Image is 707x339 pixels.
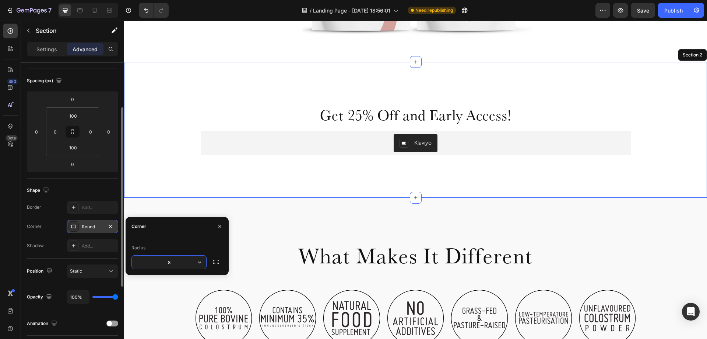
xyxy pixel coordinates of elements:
span: Static [70,268,82,274]
input: 0px [85,126,96,137]
div: Shadow [27,242,44,249]
img: gempages_506847250073256839-de0f304e-68a7-4997-8800-de37b11e0db4.png [198,269,257,327]
button: Publish [658,3,689,18]
button: Static [67,264,118,278]
img: gempages_506847250073256839-f4d042e5-017b-40a4-98af-5db8693ad3c4.png [454,269,513,327]
button: Klaviyo [270,114,313,131]
button: 7 [3,3,55,18]
input: Auto [132,256,206,269]
input: 100px [66,142,80,153]
div: Round [82,224,103,230]
div: Open Intercom Messenger [682,303,700,321]
img: Klaviyo.png [275,118,284,127]
p: Section [36,26,96,35]
input: 0 [65,94,80,105]
div: Radius [131,245,145,251]
img: gempages_506847250073256839-61e44ff8-1ffb-492f-acd5-4259a77ef346.png [390,269,449,327]
div: Opacity [27,292,53,302]
span: Landing Page - [DATE] 18:56:01 [313,7,390,14]
div: Undo/Redo [139,3,169,18]
input: 0 [31,126,42,137]
input: Auto [67,290,89,304]
div: Add... [82,243,116,249]
div: Section 2 [557,31,580,38]
img: gempages_506847250073256839-22b5aa55-0b45-4f6e-abfe-b4ba68b256e1.png [263,269,321,327]
div: Corner [131,223,146,230]
span: Save [637,7,649,14]
iframe: Design area [124,21,707,339]
input: 0 [103,126,114,137]
div: Position [27,266,54,276]
img: gempages_506847250073256839-2f30d01d-1e66-4a27-ae9d-b700a5c0e1d5.png [71,269,129,327]
div: Spacing (px) [27,76,63,86]
p: Advanced [73,45,98,53]
p: 7 [48,6,52,15]
div: Publish [664,7,683,14]
div: Animation [27,319,59,329]
div: Border [27,204,41,211]
p: Settings [36,45,57,53]
span: Need republishing [415,7,453,14]
span: / [310,7,312,14]
input: 0 [65,159,80,170]
div: Beta [6,135,18,141]
h2: What Makes It Different [77,220,507,250]
div: Shape [27,186,50,196]
input: 0px [50,126,61,137]
div: Add... [82,204,116,211]
div: Klaviyo [290,118,307,126]
button: Save [631,3,655,18]
img: gempages_506847250073256839-c4991f50-f0ef-4fe8-afce-80fb4dc82216.png [134,269,193,327]
div: 450 [7,79,18,84]
input: 100px [66,110,80,121]
img: gempages_506847250073256839-e9ceaea7-6471-472d-b3c4-8220fc9fd1f9.png [326,269,384,327]
div: Corner [27,223,42,230]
